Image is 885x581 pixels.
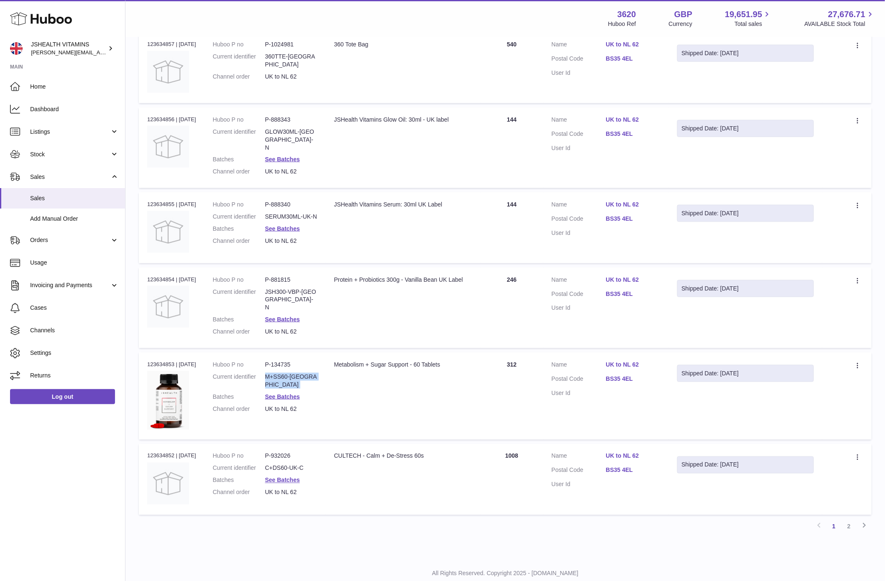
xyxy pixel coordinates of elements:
span: Usage [30,259,119,267]
div: 123634857 | [DATE] [147,41,196,48]
span: Stock [30,150,110,158]
a: 2 [842,519,857,534]
p: All Rights Reserved. Copyright 2025 - [DOMAIN_NAME] [132,570,878,578]
dt: Huboo P no [213,201,265,209]
dd: UK to NL 62 [265,168,317,176]
img: no-photo.jpg [147,463,189,505]
span: Cases [30,304,119,312]
dd: 360TTE-[GEOGRAPHIC_DATA] [265,53,317,69]
a: 27,676.71 AVAILABLE Stock Total [804,9,875,28]
div: Huboo Ref [608,20,636,28]
span: [PERSON_NAME][EMAIL_ADDRESS][DOMAIN_NAME] [31,49,168,56]
div: JSHealth Vitamins Glow Oil: 30ml - UK label [334,116,472,124]
div: JSHEALTH VITAMINS [31,41,106,56]
dt: Current identifier [213,373,265,389]
a: BS35 4EL [606,290,660,298]
strong: GBP [674,9,692,20]
dt: Name [552,116,606,126]
dd: UK to NL 62 [265,73,317,81]
div: Metabolism + Sugar Support - 60 Tablets [334,361,472,369]
a: See Batches [265,225,300,232]
dd: P-881815 [265,276,317,284]
dt: Name [552,41,606,51]
dd: GLOW30ML-[GEOGRAPHIC_DATA]-N [265,128,317,152]
dt: Current identifier [213,53,265,69]
dt: Channel order [213,168,265,176]
div: JSHealth Vitamins Serum: 30ml UK Label [334,201,472,209]
dt: Batches [213,155,265,163]
td: 144 [481,107,543,188]
a: See Batches [265,477,300,484]
dt: Batches [213,477,265,484]
dt: Postal Code [552,375,606,385]
dd: C+DS60-UK-C [265,464,317,472]
dt: User Id [552,389,606,397]
dt: Current identifier [213,213,265,221]
a: UK to NL 62 [606,452,660,460]
div: Currency [669,20,693,28]
div: Shipped Date: [DATE] [682,49,809,57]
dt: User Id [552,144,606,152]
a: BS35 4EL [606,130,660,138]
dd: JSH300-VBP-[GEOGRAPHIC_DATA]-N [265,288,317,312]
td: 246 [481,268,543,348]
img: no-photo.jpg [147,286,189,328]
a: UK to NL 62 [606,276,660,284]
dt: Name [552,361,606,371]
span: Orders [30,236,110,244]
img: francesca@jshealthvitamins.com [10,42,23,55]
dt: Current identifier [213,128,265,152]
dd: M+SS60-[GEOGRAPHIC_DATA] [265,373,317,389]
dt: Name [552,452,606,462]
dt: Huboo P no [213,361,265,369]
div: Protein + Probiotics 300g - Vanilla Bean UK Label [334,276,472,284]
dt: Channel order [213,405,265,413]
a: BS35 4EL [606,55,660,63]
dt: Postal Code [552,215,606,225]
a: See Batches [265,316,300,323]
dt: Huboo P no [213,41,265,48]
div: 123634854 | [DATE] [147,276,196,283]
span: Total sales [734,20,772,28]
dd: SERUM30ML-UK-N [265,213,317,221]
dt: Current identifier [213,288,265,312]
dd: UK to NL 62 [265,405,317,413]
td: 540 [481,32,543,103]
dt: User Id [552,304,606,312]
img: no-photo.jpg [147,211,189,253]
dt: Huboo P no [213,452,265,460]
dd: UK to NL 62 [265,237,317,245]
div: 123634856 | [DATE] [147,116,196,123]
span: Invoicing and Payments [30,281,110,289]
div: Shipped Date: [DATE] [682,209,809,217]
td: 144 [481,192,543,263]
span: Sales [30,194,119,202]
dt: User Id [552,69,606,77]
dt: Batches [213,316,265,324]
span: AVAILABLE Stock Total [804,20,875,28]
span: Channels [30,326,119,334]
a: See Batches [265,393,300,400]
span: Dashboard [30,105,119,113]
dd: P-134735 [265,361,317,369]
a: BS35 4EL [606,215,660,223]
span: Settings [30,349,119,357]
dt: User Id [552,481,606,489]
dt: Postal Code [552,290,606,300]
dt: Postal Code [552,466,606,477]
dt: Name [552,201,606,211]
a: See Batches [265,156,300,163]
dd: P-932026 [265,452,317,460]
a: UK to NL 62 [606,41,660,48]
div: 123634852 | [DATE] [147,452,196,460]
div: 123634855 | [DATE] [147,201,196,208]
strong: 3620 [617,9,636,20]
dt: User Id [552,229,606,237]
td: 312 [481,352,543,440]
dt: Huboo P no [213,276,265,284]
dd: UK to NL 62 [265,489,317,497]
dt: Name [552,276,606,286]
img: no-photo.jpg [147,126,189,168]
span: Returns [30,372,119,380]
a: BS35 4EL [606,375,660,383]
